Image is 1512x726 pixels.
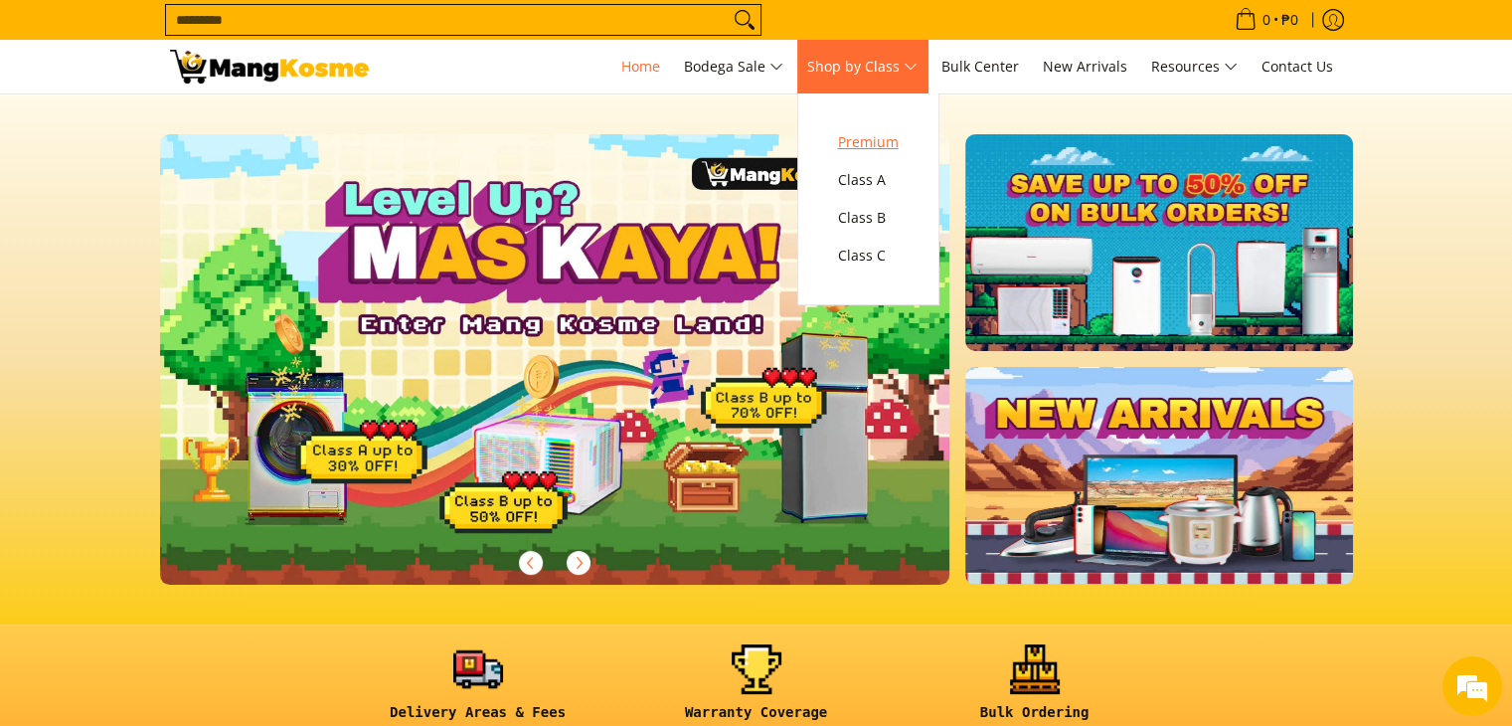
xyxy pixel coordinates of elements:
[729,5,760,35] button: Search
[931,40,1029,93] a: Bulk Center
[509,541,553,585] button: Previous
[838,244,899,269] span: Class C
[1261,57,1333,76] span: Contact Us
[828,161,909,199] a: Class A
[674,40,793,93] a: Bodega Sale
[611,40,670,93] a: Home
[838,130,899,155] span: Premium
[1043,57,1127,76] span: New Arrivals
[1141,40,1248,93] a: Resources
[1260,13,1273,27] span: 0
[828,123,909,161] a: Premium
[941,57,1019,76] span: Bulk Center
[828,237,909,274] a: Class C
[1229,9,1304,31] span: •
[170,50,369,84] img: Mang Kosme: Your Home Appliances Warehouse Sale Partner!
[160,134,950,585] img: Gaming desktop banner
[1151,55,1238,80] span: Resources
[828,199,909,237] a: Class B
[557,541,600,585] button: Next
[1252,40,1343,93] a: Contact Us
[838,206,899,231] span: Class B
[838,168,899,193] span: Class A
[1278,13,1301,27] span: ₱0
[389,40,1343,93] nav: Main Menu
[797,40,927,93] a: Shop by Class
[684,55,783,80] span: Bodega Sale
[1033,40,1137,93] a: New Arrivals
[807,55,918,80] span: Shop by Class
[621,57,660,76] span: Home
